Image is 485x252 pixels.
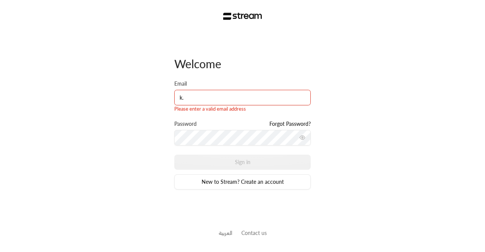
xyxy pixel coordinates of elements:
a: New to Stream? Create an account [174,174,311,189]
button: toggle password visibility [296,131,308,144]
span: Welcome [174,57,221,70]
div: Please enter a valid email address [174,105,311,113]
a: العربية [219,226,232,240]
a: Forgot Password? [269,120,311,128]
a: Contact us [241,230,267,236]
label: Email [174,80,187,88]
label: Password [174,120,197,128]
img: Stream Logo [223,13,262,20]
button: Contact us [241,229,267,237]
